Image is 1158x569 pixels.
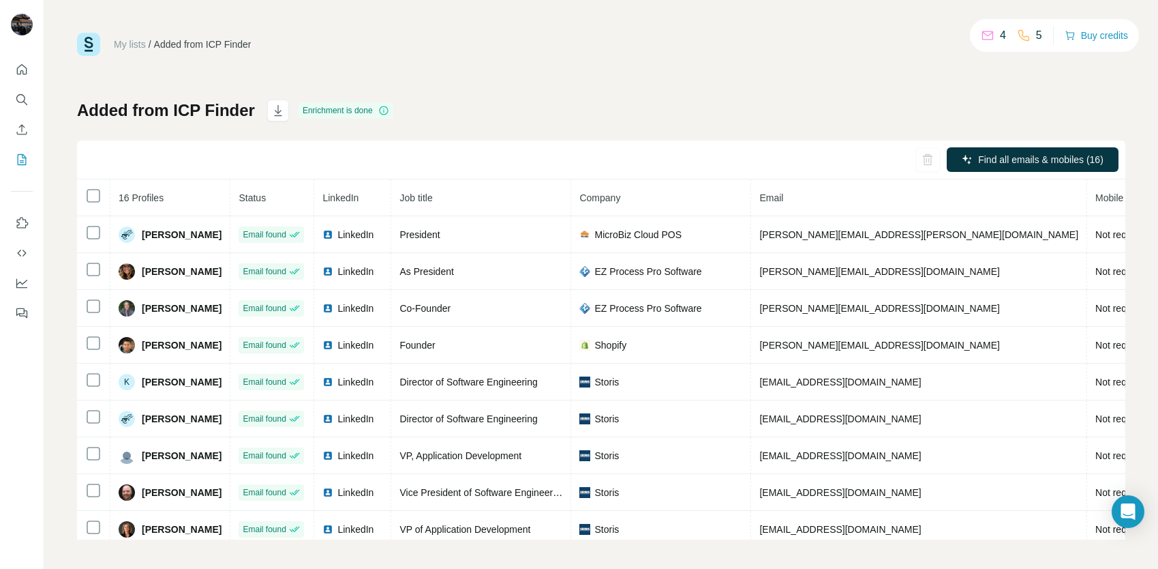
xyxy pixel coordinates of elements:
span: [PERSON_NAME] [142,449,222,463]
span: Email found [243,486,286,499]
span: Not requested [1095,450,1155,461]
span: [PERSON_NAME][EMAIL_ADDRESS][DOMAIN_NAME] [759,303,999,314]
button: Search [11,87,33,112]
img: company-logo [579,450,590,461]
button: Feedback [11,301,33,325]
img: LinkedIn logo [322,487,333,498]
img: company-logo [579,303,590,314]
span: 16 Profiles [119,192,164,203]
img: company-logo [579,413,590,424]
img: Avatar [119,337,135,353]
p: 5 [1036,27,1042,44]
span: [PERSON_NAME] [142,412,222,426]
button: Use Surfe on LinkedIn [11,211,33,235]
img: Avatar [119,227,135,243]
img: company-logo [579,524,590,535]
img: LinkedIn logo [322,450,333,461]
span: Email found [243,523,286,536]
img: Surfe Logo [77,33,100,56]
span: Not requested [1095,340,1155,351]
span: [EMAIL_ADDRESS][DOMAIN_NAME] [759,413,921,424]
span: Find all emails & mobiles (16) [978,153,1103,166]
span: [PERSON_NAME] [142,486,222,499]
span: LinkedIn [322,192,359,203]
span: Email found [243,265,286,278]
span: Email found [243,229,286,241]
span: Founder [399,340,435,351]
span: EZ Process Pro Software [594,302,701,315]
img: company-logo [579,266,590,277]
div: K [119,374,135,390]
span: LinkedIn [337,412,374,426]
span: [PERSON_NAME] [142,375,222,389]
img: Avatar [119,300,135,317]
span: LinkedIn [337,265,374,278]
img: LinkedIn logo [322,266,333,277]
div: Open Intercom Messenger [1112,495,1144,528]
span: [PERSON_NAME] [142,302,222,315]
span: [PERSON_NAME] [142,338,222,352]
button: Buy credits [1065,26,1128,45]
button: Dashboard [11,271,33,295]
span: LinkedIn [337,449,374,463]
span: Email found [243,413,286,425]
span: Email found [243,302,286,315]
img: Avatar [11,14,33,35]
img: LinkedIn logo [322,413,333,424]
span: VP of Application Development [399,524,530,535]
span: Storis [594,375,619,389]
span: [EMAIL_ADDRESS][DOMAIN_NAME] [759,487,921,498]
button: Enrich CSV [11,117,33,142]
span: Storis [594,449,619,463]
img: Avatar [119,263,135,280]
span: Not requested [1095,377,1155,388]
span: Email found [243,339,286,351]
span: LinkedIn [337,486,374,499]
span: MicroBiz Cloud POS [594,228,682,242]
p: 4 [1000,27,1006,44]
span: [PERSON_NAME][EMAIL_ADDRESS][DOMAIN_NAME] [759,340,999,351]
span: LinkedIn [337,375,374,389]
button: Find all emails & mobiles (16) [947,147,1118,172]
span: President [399,229,440,240]
span: Storis [594,412,619,426]
img: LinkedIn logo [322,229,333,240]
span: [PERSON_NAME][EMAIL_ADDRESS][DOMAIN_NAME] [759,266,999,277]
span: Shopify [594,338,626,352]
span: [PERSON_NAME] [142,228,222,242]
img: Avatar [119,521,135,538]
span: Company [579,192,620,203]
img: LinkedIn logo [322,340,333,351]
span: [EMAIL_ADDRESS][DOMAIN_NAME] [759,524,921,535]
span: Not requested [1095,524,1155,535]
h1: Added from ICP Finder [77,100,255,121]
span: LinkedIn [337,228,374,242]
div: Enrichment is done [299,102,393,119]
span: Storis [594,523,619,536]
span: As President [399,266,453,277]
span: [PERSON_NAME] [142,523,222,536]
a: My lists [114,39,146,50]
span: Job title [399,192,432,203]
img: Avatar [119,484,135,501]
span: VP, Application Development [399,450,521,461]
span: Not requested [1095,487,1155,498]
span: Not requested [1095,266,1155,277]
span: Mobile [1095,192,1123,203]
button: My lists [11,147,33,172]
img: LinkedIn logo [322,303,333,314]
span: Director of Software Engineering [399,413,537,424]
span: [EMAIL_ADDRESS][DOMAIN_NAME] [759,450,921,461]
span: LinkedIn [337,338,374,352]
span: Email found [243,450,286,462]
img: LinkedIn logo [322,377,333,388]
span: Director of Software Engineering [399,377,537,388]
img: Avatar [119,448,135,464]
img: company-logo [579,487,590,498]
div: Added from ICP Finder [154,38,252,51]
span: Status [239,192,266,203]
span: Not requested [1095,229,1155,240]
span: Email found [243,376,286,388]
li: / [149,38,151,51]
span: [EMAIL_ADDRESS][DOMAIN_NAME] [759,377,921,388]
